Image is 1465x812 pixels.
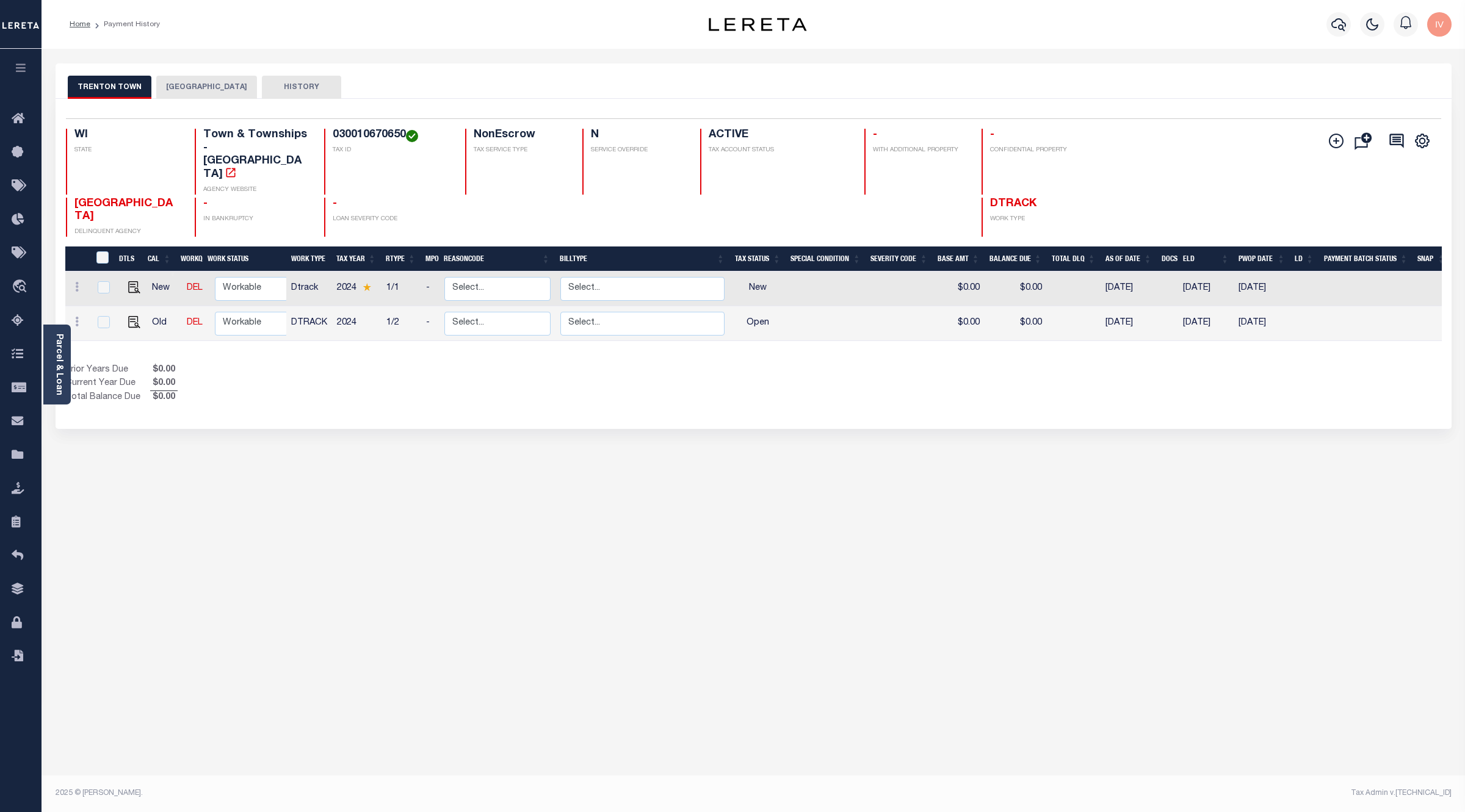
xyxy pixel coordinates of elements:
[1178,246,1234,271] th: ELD: activate to sort column ascending
[1101,306,1157,341] td: [DATE]
[786,246,866,271] th: Special Condition: activate to sort column ascending
[1234,246,1290,271] th: PWOP Date: activate to sort column ascending
[203,129,309,181] h4: Town & Townships - [GEOGRAPHIC_DATA]
[187,318,203,327] a: DEL
[591,146,685,155] p: SERVICE OVERRIDE
[333,198,337,209] span: -
[332,271,382,306] td: 2024
[74,129,181,142] h4: WI
[1101,246,1157,271] th: As of Date: activate to sort column ascending
[591,129,685,142] h4: N
[1234,306,1290,341] td: [DATE]
[114,246,143,271] th: DTLS
[333,146,450,155] p: TAX ID
[65,364,150,377] td: Prior Years Due
[1178,271,1234,306] td: [DATE]
[203,198,208,209] span: -
[439,246,555,271] th: ReasonCode: activate to sort column ascending
[1427,12,1452,37] img: svg+xml;base64,PHN2ZyB4bWxucz0iaHR0cDovL3d3dy53My5vcmcvMjAwMC9zdmciIHBvaW50ZXItZXZlbnRzPSJub25lIi...
[1047,246,1101,271] th: Total DLQ: activate to sort column ascending
[1413,246,1450,271] th: SNAP: activate to sort column ascending
[990,198,1036,209] span: DTRACK
[990,129,994,140] span: -
[286,246,331,271] th: Work Type
[474,129,568,142] h4: NonEscrow
[933,271,985,306] td: $0.00
[382,306,421,341] td: 1/2
[176,246,203,271] th: WorkQ
[709,129,849,142] h4: ACTIVE
[74,146,181,155] p: STATE
[421,306,440,341] td: -
[933,246,985,271] th: Base Amt: activate to sort column ascending
[90,19,160,30] li: Payment History
[990,146,1096,155] p: CONFIDENTIAL PROPERTY
[286,306,332,341] td: DTRACK
[866,246,933,271] th: Severity Code: activate to sort column ascending
[68,76,151,99] button: TRENTON TOWN
[70,21,90,28] a: Home
[474,146,568,155] p: TAX SERVICE TYPE
[729,246,786,271] th: Tax Status: activate to sort column ascending
[65,246,89,271] th: &nbsp;&nbsp;&nbsp;&nbsp;&nbsp;&nbsp;&nbsp;&nbsp;&nbsp;&nbsp;
[1234,271,1290,306] td: [DATE]
[1318,246,1413,271] th: Payment Batch Status: activate to sort column ascending
[147,306,182,341] td: Old
[332,306,382,341] td: 2024
[363,283,371,291] img: Star.svg
[203,185,309,195] p: AGENCY WEBSITE
[555,246,729,271] th: BillType: activate to sort column ascending
[1101,271,1157,306] td: [DATE]
[156,76,257,99] button: [GEOGRAPHIC_DATA]
[421,246,439,271] th: MPO
[331,246,381,271] th: Tax Year: activate to sort column ascending
[729,271,786,306] td: New
[873,146,968,155] p: WITH ADDITIONAL PROPERTY
[1157,246,1178,271] th: Docs
[54,334,63,395] a: Parcel & Loan
[143,246,176,271] th: CAL: activate to sort column ascending
[150,364,178,377] span: $0.00
[203,246,286,271] th: Work Status
[65,377,150,390] td: Current Year Due
[985,246,1047,271] th: Balance Due: activate to sort column ascending
[147,271,182,306] td: New
[382,271,421,306] td: 1/1
[873,129,877,140] span: -
[709,18,806,31] img: logo-dark.svg
[709,146,849,155] p: TAX ACCOUNT STATUS
[65,391,150,404] td: Total Balance Due
[74,228,181,237] p: DELINQUENT AGENCY
[74,198,173,223] span: [GEOGRAPHIC_DATA]
[1290,246,1318,271] th: LD: activate to sort column ascending
[89,246,114,271] th: &nbsp;
[729,306,786,341] td: Open
[286,271,332,306] td: Dtrack
[381,246,421,271] th: RType: activate to sort column ascending
[333,215,450,224] p: LOAN SEVERITY CODE
[333,129,450,142] h4: 030010670650
[12,279,31,295] i: travel_explore
[421,271,440,306] td: -
[150,391,178,404] span: $0.00
[150,377,178,390] span: $0.00
[985,306,1047,341] td: $0.00
[203,215,309,224] p: IN BANKRUPTCY
[985,271,1047,306] td: $0.00
[1178,306,1234,341] td: [DATE]
[187,284,203,292] a: DEL
[990,215,1096,224] p: WORK TYPE
[262,76,341,99] button: HISTORY
[933,306,985,341] td: $0.00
